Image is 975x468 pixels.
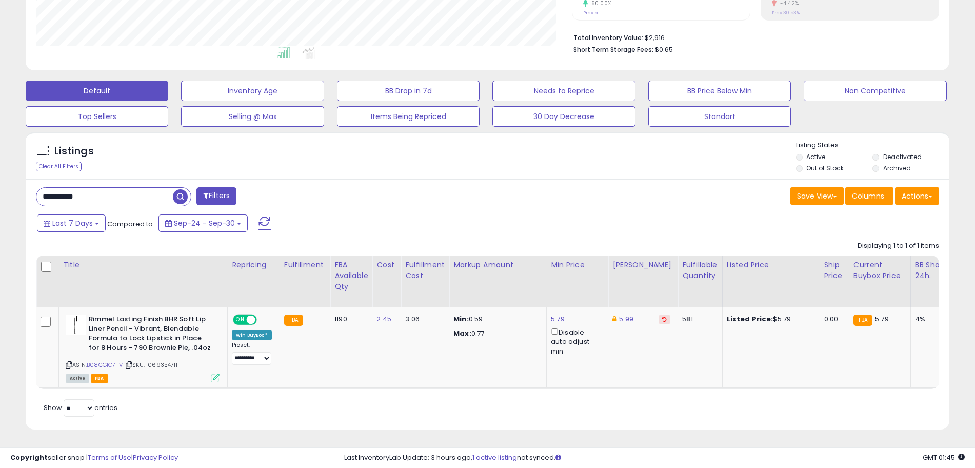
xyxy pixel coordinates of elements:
div: BB Share 24h. [915,260,952,281]
span: Last 7 Days [52,218,93,228]
div: Listed Price [727,260,815,270]
div: 3.06 [405,315,441,324]
small: FBA [284,315,303,326]
div: Ship Price [824,260,845,281]
a: Terms of Use [88,453,131,462]
h5: Listings [54,144,94,159]
div: 0.00 [824,315,841,324]
div: 4% [915,315,949,324]
span: Compared to: [107,219,154,229]
strong: Max: [453,328,471,338]
span: 2025-10-8 01:45 GMT [923,453,965,462]
strong: Min: [453,314,469,324]
b: Listed Price: [727,314,773,324]
a: 5.99 [619,314,633,324]
button: Standart [648,106,791,127]
button: 30 Day Decrease [492,106,635,127]
div: Last InventoryLab Update: 3 hours ago, not synced. [344,453,965,463]
button: BB Drop in 7d [337,81,480,101]
b: Total Inventory Value: [573,33,643,42]
label: Active [806,152,825,161]
li: $2,916 [573,31,931,43]
a: 5.79 [551,314,565,324]
div: Markup Amount [453,260,542,270]
button: Sep-24 - Sep-30 [158,215,248,232]
div: Fulfillment [284,260,326,270]
p: Listing States: [796,141,949,150]
div: 1190 [334,315,364,324]
span: 5.79 [875,314,889,324]
div: Fulfillment Cost [405,260,445,281]
b: Short Term Storage Fees: [573,45,653,54]
a: B08CG1G7FV [87,361,123,369]
button: Filters [196,187,236,205]
span: Columns [852,191,884,201]
label: Archived [883,164,911,172]
div: Min Price [551,260,604,270]
div: Title [63,260,223,270]
span: Sep-24 - Sep-30 [174,218,235,228]
div: Current Buybox Price [853,260,906,281]
button: Items Being Repriced [337,106,480,127]
small: FBA [853,315,872,326]
button: Needs to Reprice [492,81,635,101]
small: Prev: 30.53% [772,10,800,16]
div: 581 [682,315,714,324]
b: Rimmel Lasting Finish 8HR Soft Lip Liner Pencil - Vibrant, Blendable Formula to Lock Lipstick in ... [89,315,213,355]
div: Disable auto adjust min [551,326,600,356]
img: 21KJhPwv7TL._SL40_.jpg [66,315,86,335]
div: $5.79 [727,315,812,324]
div: [PERSON_NAME] [612,260,673,270]
div: Displaying 1 to 1 of 1 items [858,241,939,251]
div: Cost [376,260,396,270]
button: Columns [845,187,893,205]
span: All listings currently available for purchase on Amazon [66,374,89,383]
button: Last 7 Days [37,215,106,232]
button: Default [26,81,168,101]
strong: Copyright [10,453,48,462]
div: Fulfillable Quantity [682,260,718,281]
a: 2.45 [376,314,391,324]
span: ON [234,316,247,324]
a: Privacy Policy [133,453,178,462]
div: Preset: [232,342,272,365]
label: Deactivated [883,152,922,161]
span: | SKU: 1069354711 [124,361,177,369]
button: Selling @ Max [181,106,324,127]
button: Save View [790,187,844,205]
span: $0.65 [655,45,673,54]
a: 1 active listing [472,453,517,462]
div: Clear All Filters [36,162,82,171]
span: Show: entries [44,403,117,413]
button: BB Price Below Min [648,81,791,101]
p: 0.59 [453,315,539,324]
small: Prev: 5 [583,10,598,16]
p: 0.77 [453,329,539,338]
span: FBA [91,374,108,383]
button: Inventory Age [181,81,324,101]
div: Win BuyBox * [232,330,272,340]
div: seller snap | | [10,453,178,463]
button: Non Competitive [804,81,946,101]
span: OFF [255,316,272,324]
div: FBA Available Qty [334,260,368,292]
label: Out of Stock [806,164,844,172]
div: ASIN: [66,315,220,381]
button: Top Sellers [26,106,168,127]
div: Repricing [232,260,275,270]
button: Actions [895,187,939,205]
